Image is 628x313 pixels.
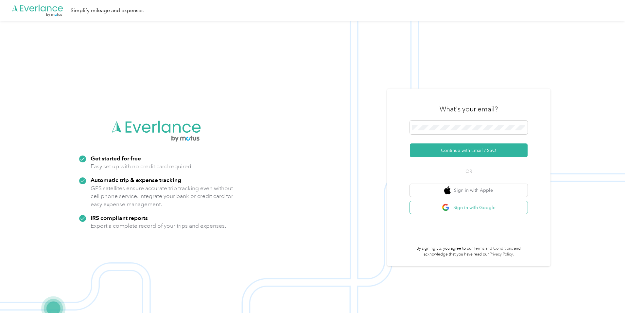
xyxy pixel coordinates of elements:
[457,168,480,175] span: OR
[442,204,450,212] img: google logo
[490,252,513,257] a: Privacy Policy
[91,155,141,162] strong: Get started for free
[440,105,498,114] h3: What's your email?
[71,7,144,15] div: Simplify mileage and expenses
[474,246,513,251] a: Terms and Conditions
[91,176,181,183] strong: Automatic trip & expense tracking
[91,162,191,171] p: Easy set up with no credit card required
[91,214,148,221] strong: IRS compliant reports
[444,186,451,194] img: apple logo
[410,184,528,197] button: apple logoSign in with Apple
[410,246,528,257] p: By signing up, you agree to our and acknowledge that you have read our .
[410,143,528,157] button: Continue with Email / SSO
[410,201,528,214] button: google logoSign in with Google
[91,184,234,208] p: GPS satellites ensure accurate trip tracking even without cell phone service. Integrate your bank...
[91,222,226,230] p: Export a complete record of your trips and expenses.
